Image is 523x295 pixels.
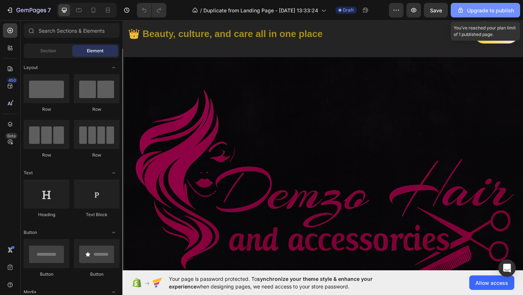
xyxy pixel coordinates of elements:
div: Buy now [394,12,419,20]
span: Duplicate from Landing Page - [DATE] 13:33:24 [203,7,318,14]
div: Upgrade to publish [457,7,514,14]
button: Allow access [469,275,514,290]
span: synchronize your theme style & enhance your experience [169,276,373,290]
span: Toggle open [108,62,119,73]
div: Row [74,152,119,158]
span: Section [40,48,56,54]
div: Open Intercom Messenger [498,259,516,277]
span: Element [87,48,104,54]
button: 7 [3,3,54,17]
p: 7 [48,6,51,15]
span: Your page is password protected. To when designing pages, we need access to your store password. [169,275,401,290]
button: Save [424,3,448,17]
input: Search Sections & Elements [24,23,119,38]
span: Allow access [475,279,508,287]
span: / [200,7,202,14]
iframe: Design area [122,19,523,271]
div: Button [24,271,69,278]
div: Button [74,271,119,278]
span: Toggle open [108,167,119,179]
span: Layout [24,64,38,71]
div: 450 [7,77,17,83]
span: Draft [343,7,354,13]
div: Heading [24,211,69,218]
div: Row [24,152,69,158]
div: Row [74,106,119,113]
button: Buy now [383,6,430,26]
span: Button [24,229,37,236]
div: Text Block [74,211,119,218]
div: Row [24,106,69,113]
div: Undo/Redo [137,3,166,17]
div: Beta [5,133,17,139]
button: Upgrade to publish [451,3,520,17]
span: Toggle open [108,227,119,238]
span: Save [430,7,442,13]
span: Text [24,170,33,176]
